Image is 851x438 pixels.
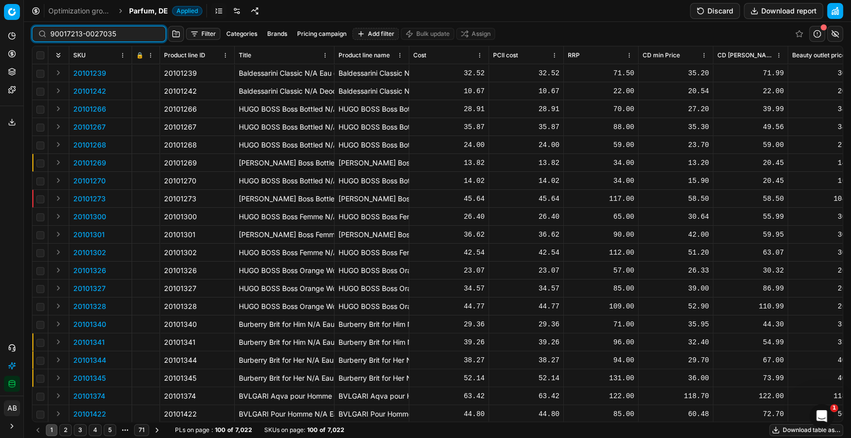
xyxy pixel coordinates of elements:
[792,51,846,59] span: Beauty outlet price
[52,354,64,366] button: Expand
[73,230,105,240] p: 20101301
[717,248,784,258] div: 63.07
[643,266,709,276] div: 26.33
[717,230,784,240] div: 59.95
[52,390,64,402] button: Expand
[568,158,634,168] div: 34.00
[227,426,233,434] strong: of
[48,6,202,16] nav: breadcrumb
[493,176,559,186] div: 14.02
[52,246,64,258] button: Expand
[239,51,251,59] span: Title
[568,86,634,96] div: 22.00
[320,426,326,434] strong: of
[175,426,252,434] div: :
[339,266,405,276] div: HUGO BOSS Boss Orange Woman N/A Eau de Toilette 30 ml
[493,158,559,168] div: 13.82
[73,337,105,347] p: 20101341
[339,212,405,222] div: HUGO BOSS Boss Femme N/A Eau de Parfum 30 ml
[52,192,64,204] button: Expand
[339,68,405,78] div: Baldessarini Classic N/A Eau de Cologne 75 ml
[413,104,485,114] div: 28.91
[52,336,64,348] button: Expand
[717,104,784,114] div: 39.99
[568,68,634,78] div: 71.50
[239,212,330,222] p: HUGO BOSS Boss Femme N/A Eau de Parfum 30 ml
[568,355,634,365] div: 94.00
[568,212,634,222] div: 65.00
[164,212,230,222] div: 20101300
[568,373,634,383] div: 131.00
[164,51,205,59] span: Product line ID
[339,122,405,132] div: HUGO BOSS Boss Bottled N/A After Shave Lotion 100 ml
[744,3,823,19] button: Download report
[52,103,64,115] button: Expand
[339,51,390,59] span: Product line name
[339,104,405,114] div: HUGO BOSS Boss Bottled N/A After Shave Lotion 50 ml
[717,284,784,293] div: 86.99
[493,248,559,258] div: 42.54
[717,122,784,132] div: 49.56
[339,319,405,329] div: Burberry Brit for Him N/A Eau de Toilette 50 ml
[493,68,559,78] div: 32.52
[52,67,64,79] button: Expand
[46,424,57,436] button: 1
[239,391,330,401] p: BVLGARI Aqva pour Homme N/A Eau de Toilette 100 ml
[413,373,485,383] div: 52.14
[643,140,709,150] div: 23.70
[239,104,330,114] p: HUGO BOSS Boss Bottled N/A After Shave Lotion 50 ml
[164,248,230,258] div: 20101302
[643,158,709,168] div: 13.20
[239,284,330,293] p: HUGO BOSS Boss Orange Woman N/A Eau de Toilette 50 ml
[493,319,559,329] div: 29.36
[339,284,405,293] div: HUGO BOSS Boss Orange Woman N/A Eau de Toilette 50 ml
[264,426,305,434] span: SKUs on page :
[568,140,634,150] div: 59.00
[73,319,106,329] p: 20101340
[643,355,709,365] div: 29.70
[413,284,485,293] div: 34.57
[643,194,709,204] div: 58.50
[52,139,64,150] button: Expand
[239,194,330,204] p: [PERSON_NAME] Boss Bottled Night Eau de Toilette 100 ml
[164,194,230,204] div: 20101273
[493,301,559,311] div: 44.77
[568,104,634,114] div: 70.00
[164,337,230,347] div: 20101341
[32,424,44,436] button: Go to previous page
[401,28,454,40] button: Bulk update
[352,28,399,40] button: Add filter
[129,6,168,16] span: Parfum, DE
[73,248,106,258] button: 20101302
[717,391,784,401] div: 122.00
[717,51,774,59] span: CD [PERSON_NAME]
[134,424,149,436] button: 71
[568,409,634,419] div: 85.00
[413,158,485,168] div: 13.82
[151,424,163,436] button: Go to next page
[493,86,559,96] div: 10.67
[493,122,559,132] div: 35.87
[339,194,405,204] div: [PERSON_NAME] Boss Bottled Night Eau de Toilette 100 ml
[52,49,64,61] button: Expand all
[164,68,230,78] div: 20101239
[339,373,405,383] div: Burberry Brit for Her N/A Eau de Parfum 100 ml
[73,355,106,365] p: 20101344
[239,86,330,96] p: Baldessarini Classic N/A Deodorant Stick 75 ml
[215,426,225,434] strong: 100
[52,228,64,240] button: Expand
[73,86,106,96] p: 20101242
[164,158,230,168] div: 20101269
[339,301,405,311] div: HUGO BOSS Boss Orange Woman N/A Eau de Toilette 75 ml
[73,373,106,383] p: 20101345
[413,194,485,204] div: 45.64
[73,158,106,168] p: 20101269
[568,194,634,204] div: 117.00
[73,284,106,293] button: 20101327
[643,212,709,222] div: 30.64
[413,337,485,347] div: 39.26
[568,284,634,293] div: 85.00
[239,122,330,132] p: HUGO BOSS Boss Bottled N/A After Shave Lotion 100 ml
[52,300,64,312] button: Expand
[239,301,330,311] p: HUGO BOSS Boss Orange Woman N/A Eau de Toilette 75 ml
